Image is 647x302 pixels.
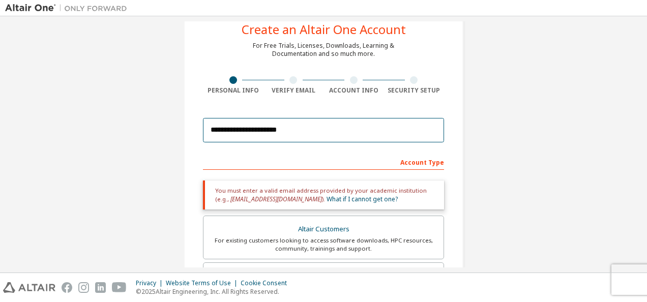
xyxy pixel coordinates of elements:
div: Verify Email [263,86,324,95]
div: Personal Info [203,86,263,95]
div: Account Type [203,154,444,170]
div: Website Terms of Use [166,279,241,287]
div: You must enter a valid email address provided by your academic institution (e.g., ). [203,180,444,209]
div: Account Info [323,86,384,95]
div: Security Setup [384,86,445,95]
img: youtube.svg [112,282,127,293]
div: Create an Altair One Account [242,23,406,36]
div: For Free Trials, Licenses, Downloads, Learning & Documentation and so much more. [253,42,394,58]
p: © 2025 Altair Engineering, Inc. All Rights Reserved. [136,287,293,296]
div: Cookie Consent [241,279,293,287]
div: Altair Customers [210,222,437,236]
img: linkedin.svg [95,282,106,293]
img: altair_logo.svg [3,282,55,293]
img: instagram.svg [78,282,89,293]
div: For existing customers looking to access software downloads, HPC resources, community, trainings ... [210,236,437,253]
img: facebook.svg [62,282,72,293]
div: Privacy [136,279,166,287]
a: What if I cannot get one? [327,195,398,203]
img: Altair One [5,3,132,13]
span: [EMAIL_ADDRESS][DOMAIN_NAME] [230,195,322,203]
